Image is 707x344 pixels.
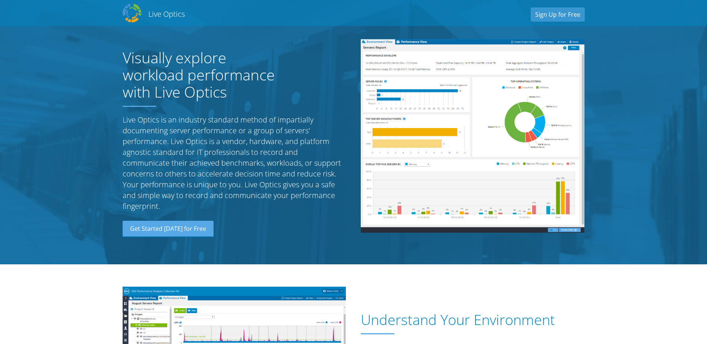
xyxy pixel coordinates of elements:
[123,221,214,237] a: Get Started [DATE] for Free
[148,9,185,19] h2: Live Optics
[123,4,141,22] img: Dell Dpack
[361,312,581,328] h1: Understand Your Environment
[531,7,585,22] a: Sign Up for Free
[123,49,290,101] h1: Visually explore workload performance with Live Optics
[123,114,346,211] p: Live Optics is an industry standard method of impartially documenting server performance or a gro...
[361,39,584,233] img: Server Report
